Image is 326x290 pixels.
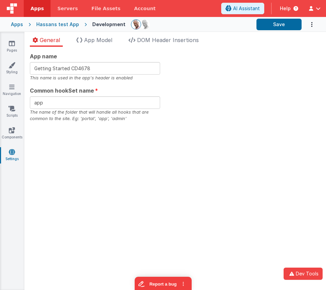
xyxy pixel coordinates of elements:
[137,37,199,43] span: DOM Header Insertions
[140,20,150,29] img: 11ac31fe5dc3d0eff3fbbbf7b26fa6e1
[31,5,44,12] span: Apps
[256,19,302,30] button: Save
[284,268,323,280] button: Dev Tools
[57,5,78,12] span: Servers
[30,52,57,60] span: App name
[221,3,264,14] button: AI Assistant
[40,37,60,43] span: General
[233,5,260,12] span: AI Assistant
[280,5,291,12] span: Help
[302,18,315,32] button: Options
[92,21,126,28] div: Development
[30,109,160,122] div: The name of the folder that will handle all hooks that are common to the site. Eg: 'portal', 'app...
[30,86,94,95] span: Common hookSet name
[36,21,79,28] div: Hassans test App
[92,5,121,12] span: File Assets
[11,21,23,28] div: Apps
[30,75,160,81] div: This name is used in the app's header is enabled
[84,37,112,43] span: App Model
[131,20,141,29] img: 11ac31fe5dc3d0eff3fbbbf7b26fa6e1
